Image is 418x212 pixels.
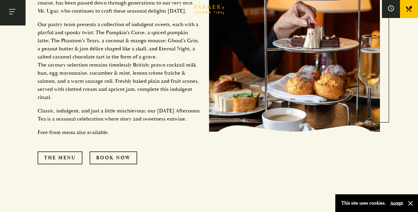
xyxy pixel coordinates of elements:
[90,151,137,164] a: Book Now
[407,200,413,206] button: Close and accept
[38,107,200,123] p: Classic, indulgent, and just a little mischievous: our [DATE] Afternoon Tea is a seasonal celebra...
[390,200,403,206] button: Accept
[38,128,200,136] p: Free-from menu also available.
[341,199,386,208] p: This site uses cookies.
[38,20,200,101] p: Our pastry team presents a collection of indulgent sweets, each with a playful and spooky twist: ...
[38,151,82,164] a: The Menu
